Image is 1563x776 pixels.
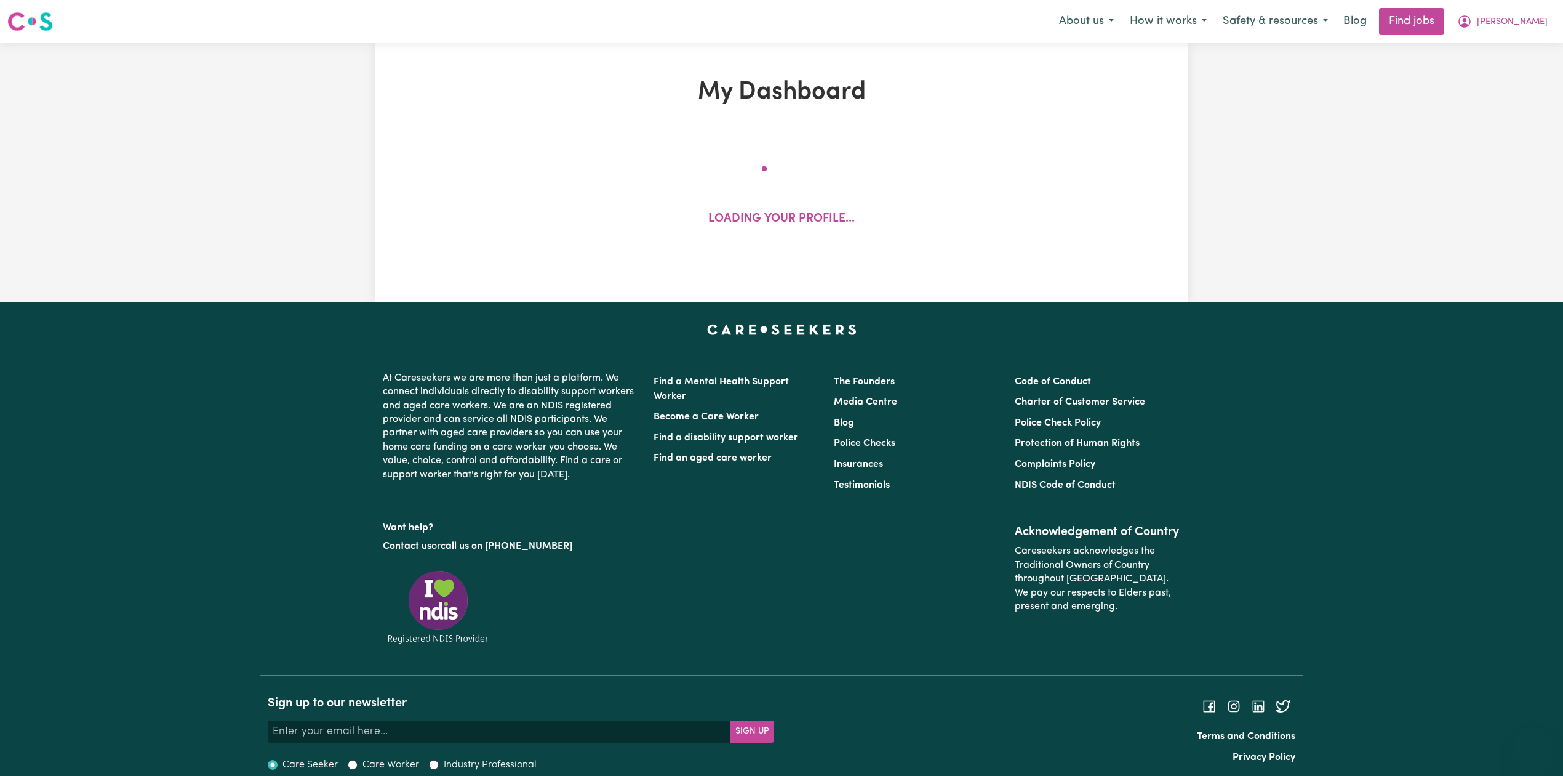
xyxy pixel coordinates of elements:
a: Blog [1336,8,1374,35]
a: Careseekers home page [707,325,857,334]
label: Industry Professional [444,758,537,772]
p: Careseekers acknowledges the Traditional Owners of Country throughout [GEOGRAPHIC_DATA]. We pay o... [1015,540,1180,618]
p: Loading your profile... [708,211,855,228]
label: Care Seeker [282,758,338,772]
button: About us [1051,9,1122,34]
a: NDIS Code of Conduct [1015,480,1116,490]
label: Care Worker [362,758,419,772]
img: Registered NDIS provider [383,568,494,645]
p: or [383,535,639,558]
a: Follow Careseekers on Instagram [1226,701,1241,711]
a: Blog [834,418,854,428]
a: Terms and Conditions [1197,732,1295,742]
a: Testimonials [834,480,890,490]
a: Find jobs [1379,8,1444,35]
a: Follow Careseekers on LinkedIn [1251,701,1266,711]
a: Police Check Policy [1015,418,1101,428]
a: Contact us [383,541,431,551]
p: Want help? [383,516,639,535]
img: Careseekers logo [7,10,53,33]
a: Insurances [834,459,883,469]
input: Enter your email here... [268,721,730,743]
a: Police Checks [834,439,895,448]
a: Find a disability support worker [654,433,798,443]
iframe: Button to launch messaging window [1514,727,1553,766]
h2: Acknowledgement of Country [1015,525,1180,540]
a: Complaints Policy [1015,459,1095,469]
a: call us on [PHONE_NUMBER] [441,541,572,551]
a: Find a Mental Health Support Worker [654,377,789,402]
a: Follow Careseekers on Twitter [1276,701,1290,711]
a: Media Centre [834,397,897,407]
a: Privacy Policy [1233,753,1295,762]
a: Careseekers logo [7,7,53,36]
a: Code of Conduct [1015,377,1091,387]
button: How it works [1122,9,1215,34]
a: Protection of Human Rights [1015,439,1140,448]
p: At Careseekers we are more than just a platform. We connect individuals directly to disability su... [383,366,639,487]
h2: Sign up to our newsletter [268,696,774,711]
button: Safety & resources [1215,9,1336,34]
span: [PERSON_NAME] [1477,15,1548,29]
a: Charter of Customer Service [1015,397,1145,407]
a: The Founders [834,377,895,387]
button: Subscribe [730,721,774,743]
h1: My Dashboard [518,78,1045,107]
a: Follow Careseekers on Facebook [1202,701,1217,711]
a: Find an aged care worker [654,453,772,463]
button: My Account [1449,9,1556,34]
a: Become a Care Worker [654,412,759,422]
